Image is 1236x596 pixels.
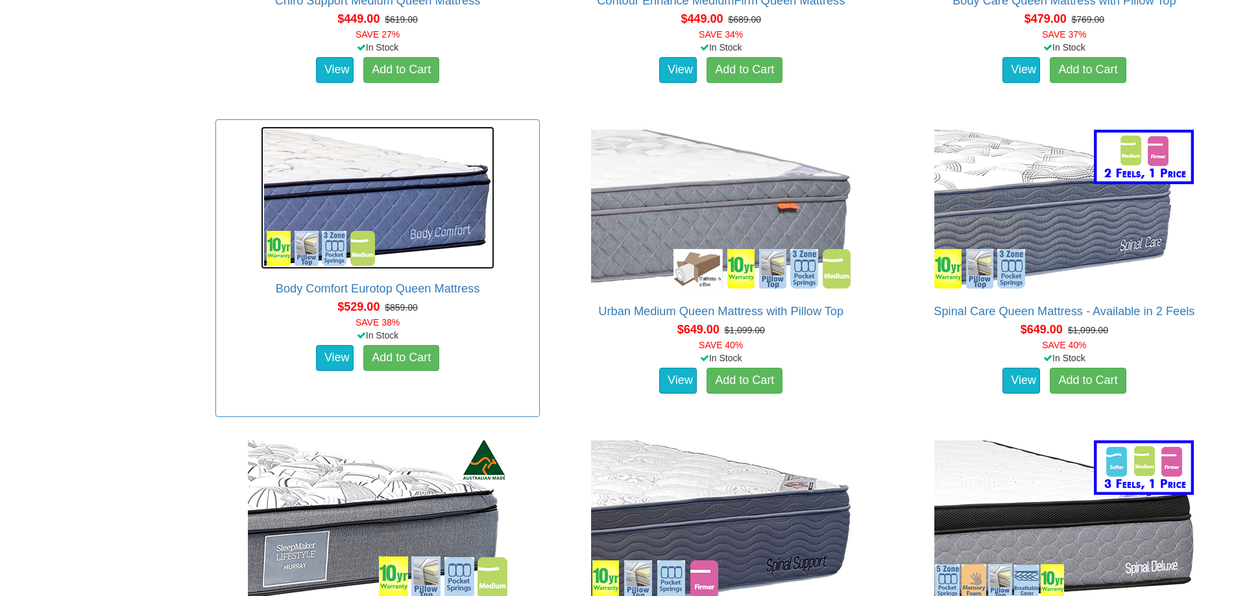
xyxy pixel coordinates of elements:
[213,329,542,342] div: In Stock
[900,352,1229,364] div: In Stock
[1024,12,1067,25] span: $479.00
[699,340,743,350] font: SAVE 40%
[659,368,697,394] a: View
[681,12,723,25] span: $449.00
[588,126,854,292] img: Urban Medium Queen Mattress with Pillow Top
[363,345,439,371] a: Add to Cart
[934,305,1194,318] a: Spinal Care Queen Mattress - Available in 2 Feels
[1002,57,1040,83] a: View
[598,305,843,318] a: Urban Medium Queen Mattress with Pillow Top
[557,352,886,364] div: In Stock
[316,57,354,83] a: View
[1042,340,1086,350] font: SAVE 40%
[659,57,697,83] a: View
[728,14,761,25] del: $689.00
[1050,368,1126,394] a: Add to Cart
[1021,323,1063,336] span: $649.00
[707,368,782,394] a: Add to Cart
[213,41,542,54] div: In Stock
[356,29,400,40] font: SAVE 27%
[261,126,494,269] img: Body Comfort Eurotop Queen Mattress
[1072,14,1105,25] del: $769.00
[699,29,743,40] font: SAVE 34%
[363,57,439,83] a: Add to Cart
[707,57,782,83] a: Add to Cart
[677,323,720,336] span: $649.00
[931,126,1197,292] img: Spinal Care Queen Mattress - Available in 2 Feels
[337,300,380,313] span: $529.00
[385,302,418,313] del: $859.00
[900,41,1229,54] div: In Stock
[356,317,400,328] font: SAVE 38%
[385,14,418,25] del: $619.00
[276,282,479,295] a: Body Comfort Eurotop Queen Mattress
[557,41,886,54] div: In Stock
[1068,325,1108,335] del: $1,099.00
[1002,368,1040,394] a: View
[725,325,765,335] del: $1,099.00
[316,345,354,371] a: View
[337,12,380,25] span: $449.00
[1042,29,1086,40] font: SAVE 37%
[1050,57,1126,83] a: Add to Cart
